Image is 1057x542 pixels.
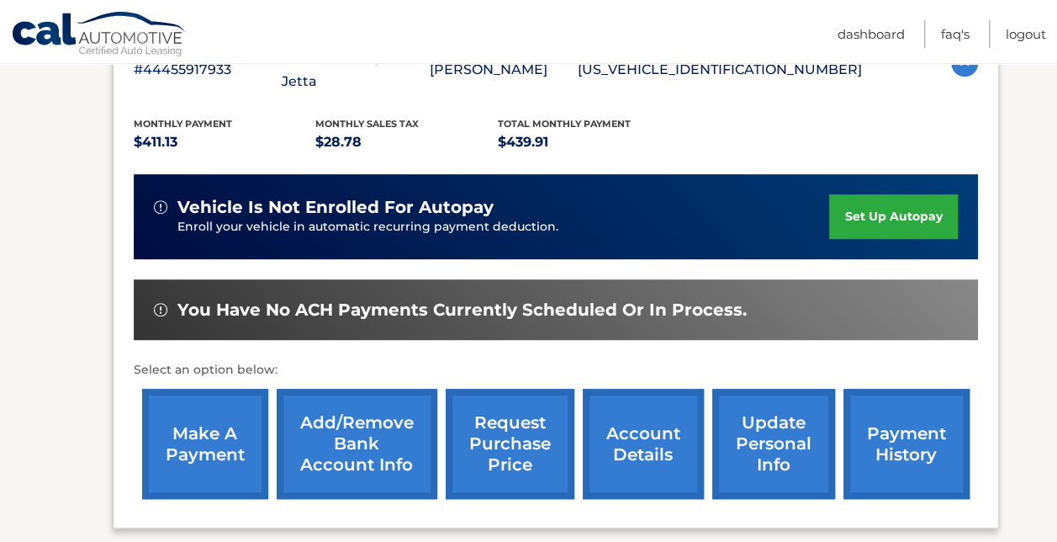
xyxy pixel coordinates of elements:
[712,389,835,499] a: update personal info
[11,11,188,60] a: Cal Automotive
[154,200,167,214] img: alert-white.svg
[282,46,430,93] p: 2025 Volkswagen Jetta
[134,130,316,154] p: $411.13
[578,58,862,82] p: [US_VEHICLE_IDENTIFICATION_NUMBER]
[1006,20,1046,48] a: Logout
[829,194,957,239] a: set up autopay
[177,300,747,321] span: You have no ACH payments currently scheduled or in process.
[430,58,578,82] p: [PERSON_NAME]
[583,389,704,499] a: account details
[446,389,574,499] a: request purchase price
[134,118,232,130] span: Monthly Payment
[941,20,970,48] a: FAQ's
[134,58,282,82] p: #44455917933
[154,303,167,316] img: alert-white.svg
[315,118,419,130] span: Monthly sales Tax
[315,130,498,154] p: $28.78
[498,118,631,130] span: Total Monthly Payment
[177,197,494,218] span: vehicle is not enrolled for autopay
[177,218,830,236] p: Enroll your vehicle in automatic recurring payment deduction.
[134,360,978,380] p: Select an option below:
[277,389,437,499] a: Add/Remove bank account info
[498,130,680,154] p: $439.91
[142,389,268,499] a: make a payment
[838,20,905,48] a: Dashboard
[843,389,970,499] a: payment history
